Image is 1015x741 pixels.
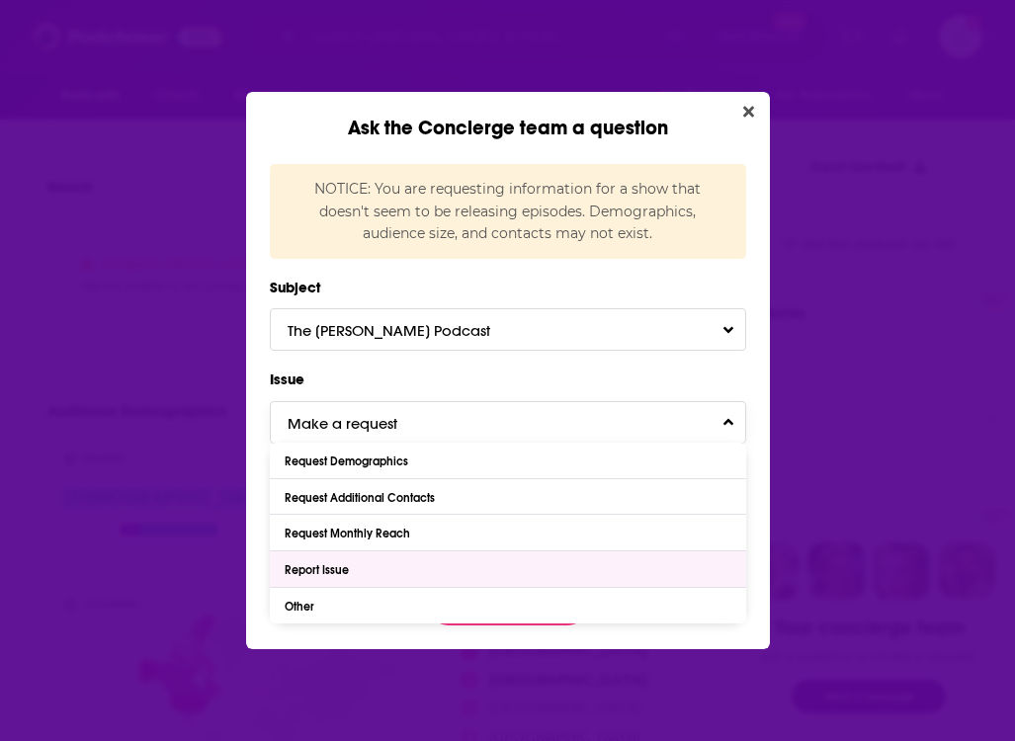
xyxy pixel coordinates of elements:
label: Subject [270,275,746,300]
button: Close [735,100,762,124]
span: Make a request [288,414,437,433]
button: The [PERSON_NAME] PodcastToggle Pronoun Dropdown [270,308,746,351]
div: Ask the Concierge team a question [246,92,770,140]
span: The [PERSON_NAME] Podcast [288,321,530,340]
div: Other [285,600,319,614]
div: Request Additional Contacts [285,491,440,505]
button: Make a requestToggle Pronoun Dropdown [270,401,746,444]
div: Request Monthly Reach [285,527,415,540]
label: Issue [270,367,746,392]
div: Request Demographics [285,454,413,468]
div: Report Issue [285,563,354,577]
div: NOTICE: You are requesting information for a show that doesn't seem to be releasing episodes. Dem... [270,164,746,258]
